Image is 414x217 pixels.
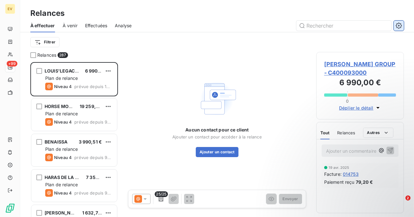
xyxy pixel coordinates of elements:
[287,156,414,200] iframe: Intercom notifications message
[279,194,302,204] button: Envoyer
[339,105,374,111] span: Déplier le détail
[30,8,65,19] h3: Relances
[45,210,83,215] span: [PERSON_NAME]
[5,4,15,14] div: EV
[54,190,72,195] span: Niveau 4
[85,68,109,73] span: 6 990,00 €
[320,130,330,135] span: Tout
[74,84,112,89] span: prévue depuis 1001 jours
[74,155,112,160] span: prévue depuis 964 jours
[58,52,68,58] span: 287
[324,60,396,77] span: [PERSON_NAME] GROUP - C400093000
[37,52,56,58] span: Relances
[45,139,67,144] span: BENAISSA
[30,62,118,217] div: grid
[45,111,78,116] span: Plan de relance
[346,99,349,104] span: 0
[324,77,396,90] h3: 6 990,00 €
[45,182,78,187] span: Plan de relance
[45,146,78,152] span: Plan de relance
[82,210,105,215] span: 1 632,76 €
[30,37,59,47] button: Filtrer
[172,134,262,139] span: Ajouter un contact pour accéder à la relance
[54,84,72,89] span: Niveau 4
[30,22,55,29] span: À effectuer
[405,195,411,201] span: 2
[185,127,249,133] span: Aucun contact pour ce client
[196,147,238,157] button: Ajouter un contact
[5,62,15,72] a: +99
[337,104,383,112] button: Déplier le détail
[79,139,102,144] span: 3 990,51 €
[54,119,72,124] span: Niveau 4
[115,22,132,29] span: Analyse
[54,155,72,160] span: Niveau 4
[197,79,237,119] img: Empty state
[63,22,77,29] span: À venir
[80,104,106,109] span: 19 259,60 €
[45,68,95,73] span: LOUIS'LEGACY GROUP
[155,191,168,197] span: 25/25
[7,61,17,67] span: +99
[363,128,394,138] button: Autres
[74,190,112,195] span: prévue depuis 964 jours
[85,22,108,29] span: Effectuées
[392,195,408,211] iframe: Intercom live chat
[45,104,80,109] span: HORSE MOTION
[86,175,110,180] span: 7 354,68 €
[5,203,15,213] img: Logo LeanPay
[45,175,100,180] span: HARAS DE LA COMBELLE
[296,21,391,31] input: Rechercher
[45,75,78,81] span: Plan de relance
[74,119,112,124] span: prévue depuis 996 jours
[337,130,355,135] span: Relances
